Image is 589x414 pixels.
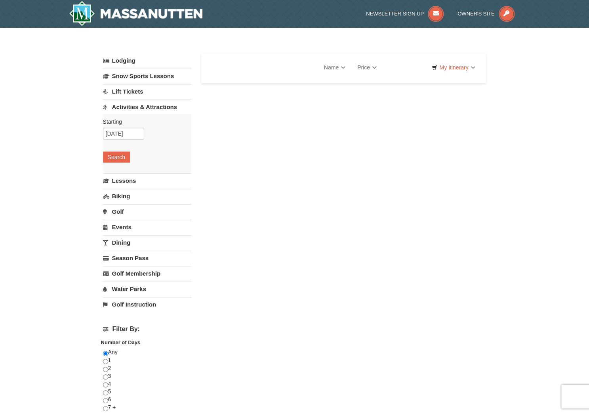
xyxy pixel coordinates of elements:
[101,339,141,345] strong: Number of Days
[69,1,203,26] a: Massanutten Resort
[103,151,130,163] button: Search
[103,69,191,83] a: Snow Sports Lessons
[103,118,185,126] label: Starting
[427,61,480,73] a: My Itinerary
[103,84,191,99] a: Lift Tickets
[103,173,191,188] a: Lessons
[366,11,424,17] span: Newsletter Sign Up
[103,266,191,281] a: Golf Membership
[103,235,191,250] a: Dining
[351,59,383,75] a: Price
[103,189,191,203] a: Biking
[103,204,191,219] a: Golf
[103,282,191,296] a: Water Parks
[103,100,191,114] a: Activities & Attractions
[103,326,191,333] h4: Filter By:
[103,54,191,68] a: Lodging
[103,220,191,234] a: Events
[457,11,515,17] a: Owner's Site
[457,11,495,17] span: Owner's Site
[318,59,351,75] a: Name
[69,1,203,26] img: Massanutten Resort Logo
[103,297,191,312] a: Golf Instruction
[103,251,191,265] a: Season Pass
[366,11,444,17] a: Newsletter Sign Up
